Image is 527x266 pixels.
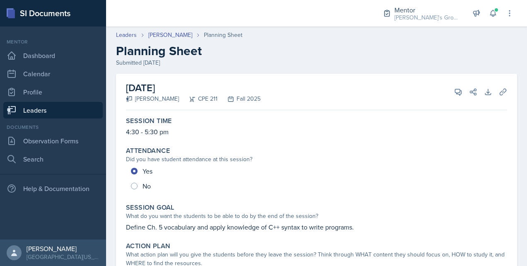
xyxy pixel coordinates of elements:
[3,123,103,131] div: Documents
[204,31,242,39] div: Planning Sheet
[179,94,218,103] div: CPE 211
[126,94,179,103] div: [PERSON_NAME]
[126,242,170,250] label: Action Plan
[126,203,174,212] label: Session Goal
[3,102,103,118] a: Leaders
[218,94,261,103] div: Fall 2025
[3,65,103,82] a: Calendar
[126,222,507,232] p: Define Ch. 5 vocabulary and apply knowledge of C++ syntax to write programs.
[126,212,507,220] div: What do you want the students to be able to do by the end of the session?
[3,180,103,197] div: Help & Documentation
[3,133,103,149] a: Observation Forms
[3,84,103,100] a: Profile
[27,244,99,253] div: [PERSON_NAME]
[116,58,517,67] div: Submitted [DATE]
[126,80,261,95] h2: [DATE]
[126,117,172,125] label: Session Time
[126,147,170,155] label: Attendance
[148,31,192,39] a: [PERSON_NAME]
[126,127,507,137] p: 4:30 - 5:30 pm
[116,44,517,58] h2: Planning Sheet
[126,155,507,164] div: Did you have student attendance at this session?
[3,151,103,167] a: Search
[27,253,99,261] div: [GEOGRAPHIC_DATA][US_STATE] in [GEOGRAPHIC_DATA]
[116,31,137,39] a: Leaders
[3,38,103,46] div: Mentor
[3,47,103,64] a: Dashboard
[394,13,461,22] div: [PERSON_NAME]'s Group / Fall 2025
[394,5,461,15] div: Mentor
